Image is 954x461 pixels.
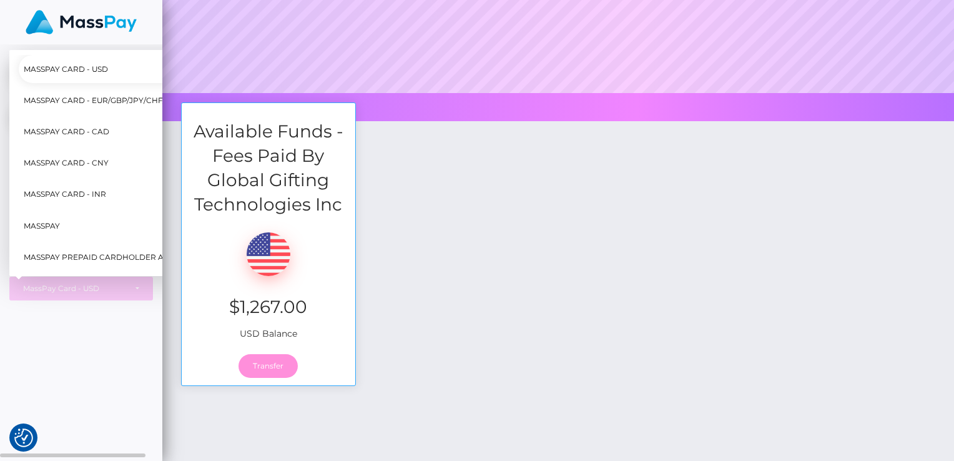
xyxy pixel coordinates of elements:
button: MassPay Card - USD [9,277,153,300]
div: MassPay Card - USD [23,284,125,294]
a: Transfer [238,354,298,378]
h3: Available Funds - Fees Paid By Global Gifting Technologies Inc [182,119,355,217]
div: USD Balance [182,217,355,346]
span: MassPay Card - CNY [24,155,109,171]
img: Revisit consent button [14,429,33,447]
span: MassPay [24,217,60,234]
span: MassPay Card - EUR/GBP/JPY/CHF/AUD [24,92,182,109]
h3: $1,267.00 [191,295,346,319]
span: MassPay Prepaid Cardholder Agreement [24,249,207,265]
button: Consent Preferences [14,429,33,447]
span: MassPay Card - INR [24,186,106,202]
span: MassPay Card - CAD [24,124,109,140]
img: USD.png [247,232,290,276]
img: MassPay [26,10,137,34]
span: MassPay Card - USD [24,61,108,77]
